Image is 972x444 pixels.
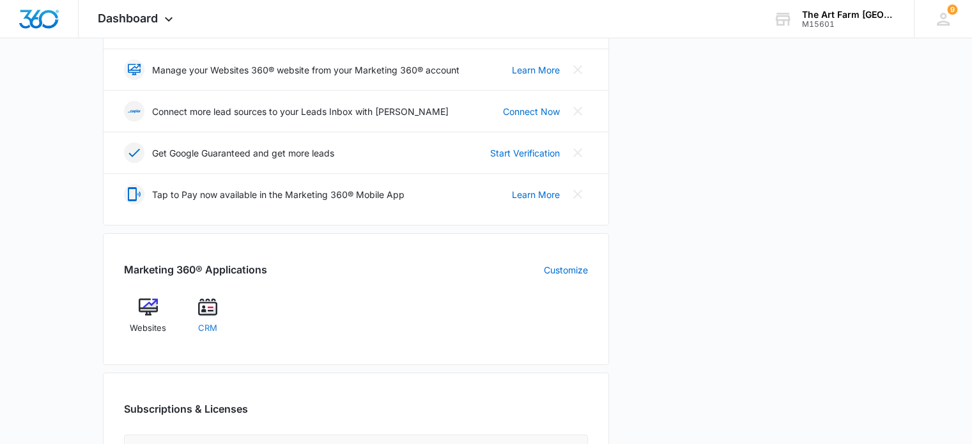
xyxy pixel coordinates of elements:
[183,298,232,344] a: CRM
[802,20,895,29] div: account id
[124,298,173,344] a: Websites
[490,146,560,160] a: Start Verification
[947,4,957,15] span: 9
[802,10,895,20] div: account name
[198,322,217,335] span: CRM
[152,105,449,118] p: Connect more lead sources to your Leads Inbox with [PERSON_NAME]
[567,59,588,80] button: Close
[544,263,588,277] a: Customize
[130,322,166,335] span: Websites
[124,262,267,277] h2: Marketing 360® Applications
[98,11,158,25] span: Dashboard
[503,105,560,118] a: Connect Now
[152,63,459,77] p: Manage your Websites 360® website from your Marketing 360® account
[152,188,405,201] p: Tap to Pay now available in the Marketing 360® Mobile App
[567,184,588,204] button: Close
[567,142,588,163] button: Close
[947,4,957,15] div: notifications count
[124,401,248,417] h2: Subscriptions & Licenses
[152,146,334,160] p: Get Google Guaranteed and get more leads
[567,101,588,121] button: Close
[512,63,560,77] a: Learn More
[512,188,560,201] a: Learn More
